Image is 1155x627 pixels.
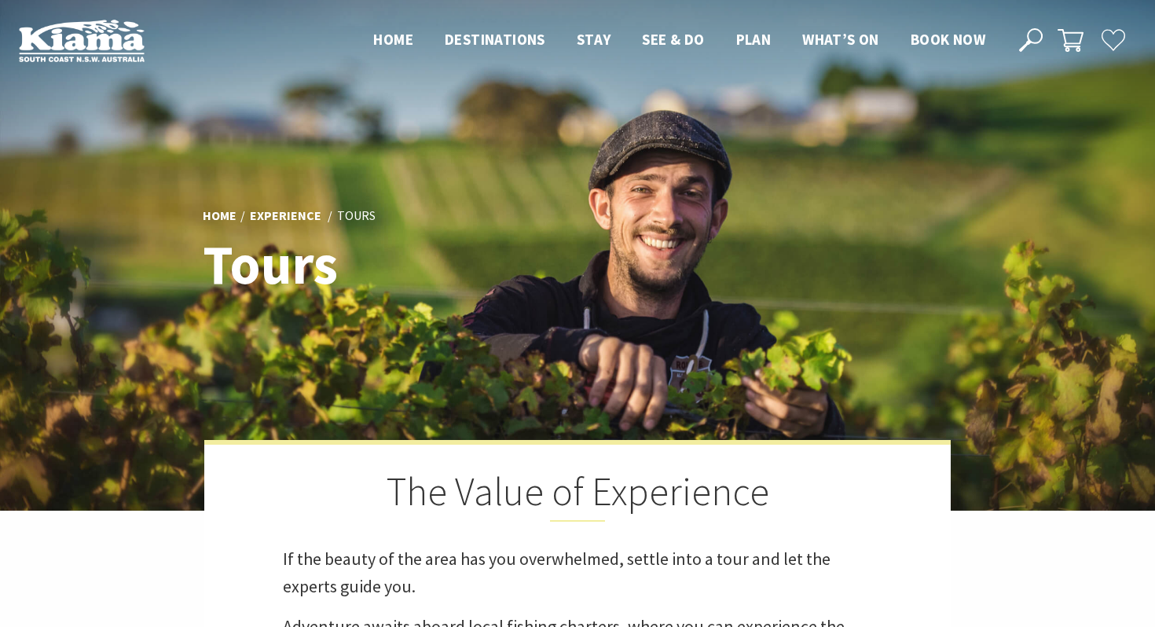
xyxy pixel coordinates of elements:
[445,30,545,49] span: Destinations
[357,27,1001,53] nav: Main Menu
[802,30,879,49] span: What’s On
[19,19,145,62] img: Kiama Logo
[911,30,985,49] span: Book now
[203,234,647,295] h1: Tours
[203,207,236,225] a: Home
[250,207,321,225] a: Experience
[373,30,413,49] span: Home
[283,545,872,600] p: If the beauty of the area has you overwhelmed, settle into a tour and let the experts guide you.
[642,30,704,49] span: See & Do
[283,468,872,522] h2: The Value of Experience
[337,206,376,226] li: Tours
[577,30,611,49] span: Stay
[736,30,772,49] span: Plan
